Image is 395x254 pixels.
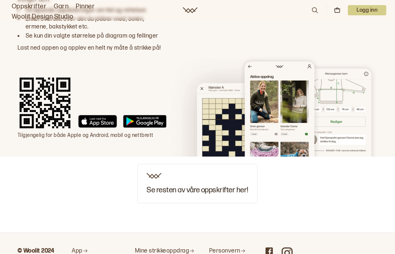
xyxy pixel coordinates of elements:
[147,186,248,194] h3: Se resten av våre oppskrifter her!
[78,115,117,128] img: App Store
[348,5,386,15] button: User dropdown
[18,45,166,52] p: Last ned appen og opplev en helt ny måte å strikke på!
[12,1,46,12] a: Oppskrifter
[166,54,377,157] img: Woolit App
[26,32,166,40] li: Se kun din valgte størrelse på diagram og fellinger
[123,115,166,130] a: Google Play
[12,12,74,22] a: Woolit Design Studio
[183,7,197,13] a: Woolit
[26,16,166,31] li: Enkel oversikt over det du jobber med; bolen, ermene, bakstykket etc.
[123,115,166,128] img: Google Play
[54,1,68,12] a: Garn
[78,115,117,130] a: App Store
[76,1,95,12] a: Pinner
[18,132,166,139] p: Tilgjengelig for både Apple og Android, mobil og nettbrett
[348,5,386,15] p: Logg inn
